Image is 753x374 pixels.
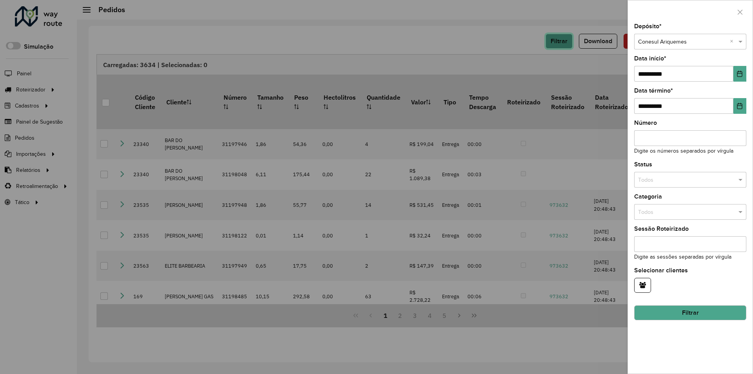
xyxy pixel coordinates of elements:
[634,54,666,63] label: Data início
[634,254,731,260] small: Digite as sessões separadas por vírgula
[634,22,662,31] label: Depósito
[634,224,689,234] label: Sessão Roteirizado
[634,266,688,275] label: Selecionar clientes
[634,192,662,201] label: Categoria
[634,118,657,128] label: Número
[634,305,746,320] button: Filtrar
[634,86,673,95] label: Data término
[634,160,652,169] label: Status
[634,148,733,154] small: Digite os números separados por vírgula
[733,98,746,114] button: Choose Date
[733,66,746,82] button: Choose Date
[730,38,737,46] span: Clear all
